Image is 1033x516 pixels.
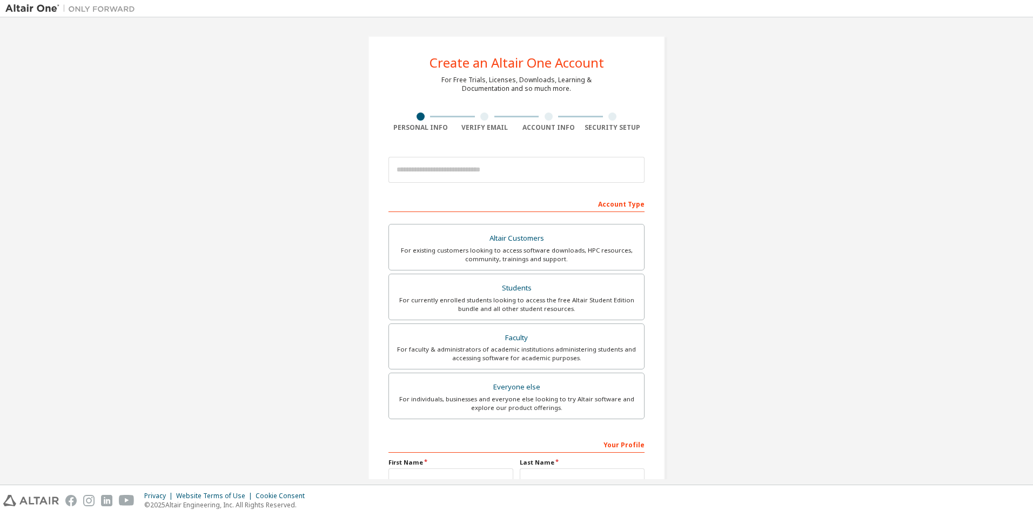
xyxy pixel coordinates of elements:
div: Verify Email [453,123,517,132]
div: Account Type [388,195,645,212]
label: Last Name [520,458,645,467]
div: Everyone else [395,380,638,395]
div: For currently enrolled students looking to access the free Altair Student Edition bundle and all ... [395,296,638,313]
img: linkedin.svg [101,495,112,506]
div: Website Terms of Use [176,492,256,500]
div: Create an Altair One Account [430,56,604,69]
div: Privacy [144,492,176,500]
div: For Free Trials, Licenses, Downloads, Learning & Documentation and so much more. [441,76,592,93]
div: Security Setup [581,123,645,132]
img: youtube.svg [119,495,135,506]
label: First Name [388,458,513,467]
img: altair_logo.svg [3,495,59,506]
p: © 2025 Altair Engineering, Inc. All Rights Reserved. [144,500,311,510]
div: For existing customers looking to access software downloads, HPC resources, community, trainings ... [395,246,638,263]
div: Cookie Consent [256,492,311,500]
div: Your Profile [388,435,645,453]
img: instagram.svg [83,495,95,506]
div: For faculty & administrators of academic institutions administering students and accessing softwa... [395,345,638,362]
div: For individuals, businesses and everyone else looking to try Altair software and explore our prod... [395,395,638,412]
div: Faculty [395,330,638,346]
div: Students [395,281,638,296]
div: Personal Info [388,123,453,132]
div: Account Info [516,123,581,132]
div: Altair Customers [395,231,638,246]
img: Altair One [5,3,140,14]
img: facebook.svg [65,495,77,506]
